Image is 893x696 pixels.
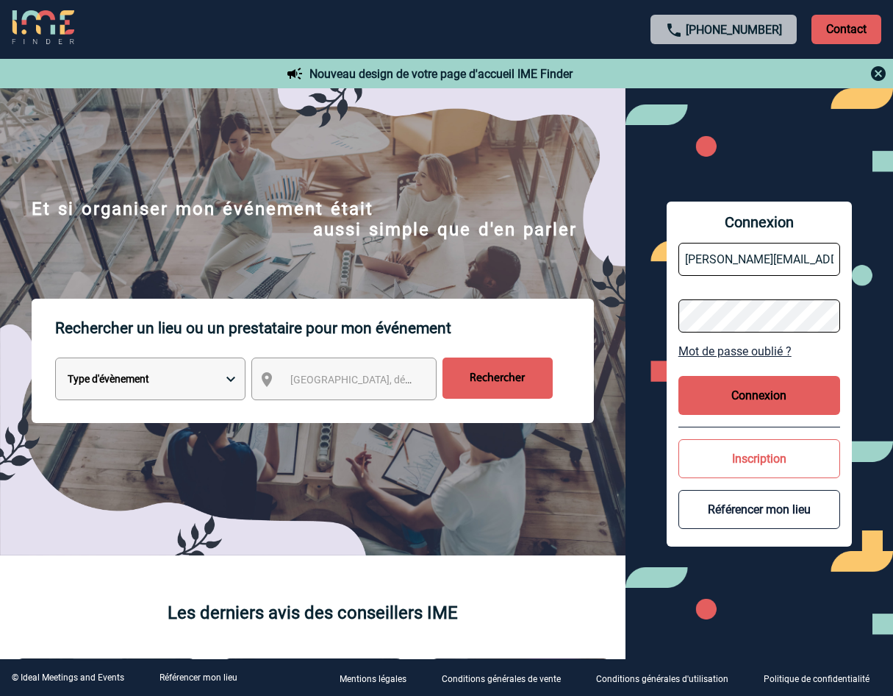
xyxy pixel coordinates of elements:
a: Conditions générales d'utilisation [584,671,752,685]
button: Inscription [678,439,840,478]
input: Email * [678,243,840,276]
span: [GEOGRAPHIC_DATA], département, région... [290,374,495,386]
span: Connexion [678,213,840,231]
p: Politique de confidentialité [764,674,869,684]
button: Connexion [678,376,840,415]
p: Contact [811,15,881,44]
div: © Ideal Meetings and Events [12,672,124,683]
input: Rechercher [442,358,553,399]
p: Mentions légales [340,674,406,684]
a: Mot de passe oublié ? [678,344,840,358]
a: Mentions légales [328,671,430,685]
a: Référencer mon lieu [159,672,237,683]
a: Conditions générales de vente [430,671,584,685]
p: Rechercher un lieu ou un prestataire pour mon événement [55,299,594,358]
p: Conditions générales d'utilisation [596,674,728,684]
button: Référencer mon lieu [678,490,840,529]
p: Conditions générales de vente [442,674,561,684]
a: Politique de confidentialité [752,671,893,685]
img: call-24-px.png [665,21,683,39]
a: [PHONE_NUMBER] [686,23,782,37]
